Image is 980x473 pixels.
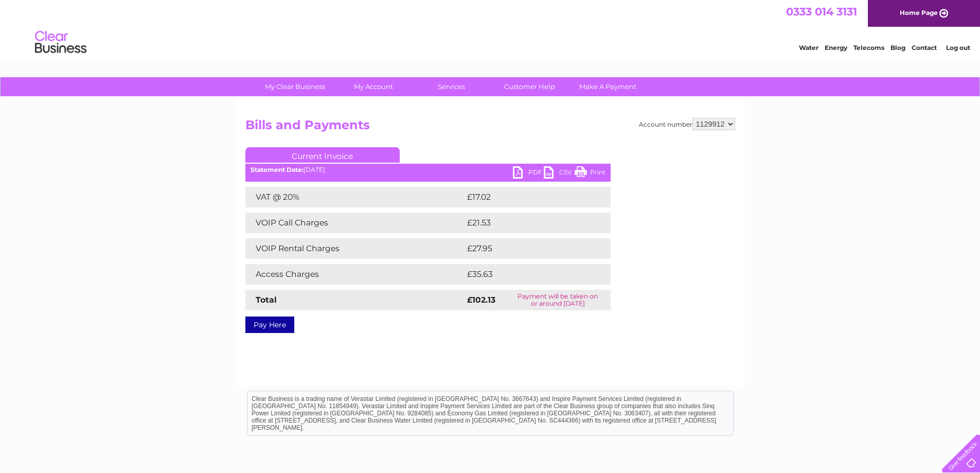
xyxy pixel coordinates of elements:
[799,44,818,51] a: Water
[245,317,294,333] a: Pay Here
[465,187,589,207] td: £17.02
[256,295,277,305] strong: Total
[946,44,970,51] a: Log out
[465,213,589,233] td: £21.53
[409,77,494,96] a: Services
[331,77,416,96] a: My Account
[245,166,611,173] div: [DATE]
[890,44,905,51] a: Blog
[245,213,465,233] td: VOIP Call Charges
[786,5,857,18] a: 0333 014 3131
[565,77,650,96] a: Make A Payment
[575,166,605,181] a: Print
[245,187,465,207] td: VAT @ 20%
[465,238,590,259] td: £27.95
[467,295,495,305] strong: £102.13
[245,147,400,163] a: Current Invoice
[505,290,610,310] td: Payment will be taken on or around [DATE]
[245,264,465,285] td: Access Charges
[639,118,735,130] div: Account number
[487,77,572,96] a: Customer Help
[247,6,734,50] div: Clear Business is a trading name of Verastar Limited (registered in [GEOGRAPHIC_DATA] No. 3667643...
[912,44,937,51] a: Contact
[544,166,575,181] a: CSV
[513,166,544,181] a: PDF
[825,44,847,51] a: Energy
[465,264,590,285] td: £35.63
[245,118,735,137] h2: Bills and Payments
[34,27,87,58] img: logo.png
[245,238,465,259] td: VOIP Rental Charges
[251,166,304,173] b: Statement Date:
[853,44,884,51] a: Telecoms
[253,77,337,96] a: My Clear Business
